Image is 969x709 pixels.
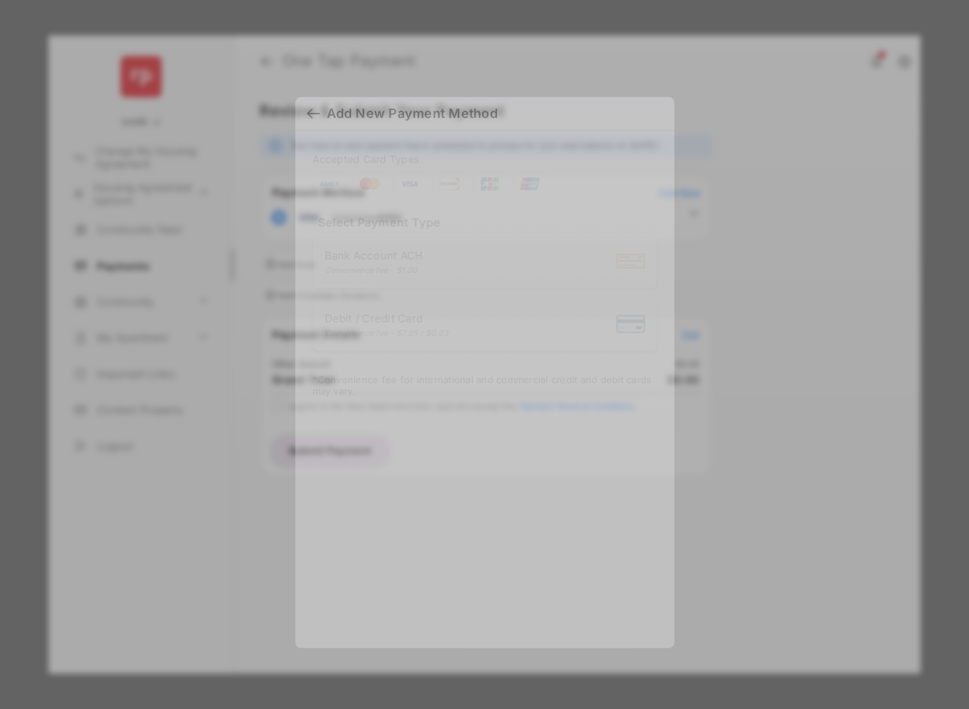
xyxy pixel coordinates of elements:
[325,328,449,338] div: Convenience fee - $7.95 / $0.03
[327,105,498,121] div: Add New Payment Method
[313,153,426,165] span: Accepted Card Types
[325,265,423,275] div: Convenience fee - $1.00
[325,312,449,325] span: Debit / Credit Card
[313,374,657,400] div: * Convenience fee for international and commercial credit and debit cards may vary.
[313,215,657,229] h4: Select Payment Type
[325,249,423,262] span: Bank Account ACH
